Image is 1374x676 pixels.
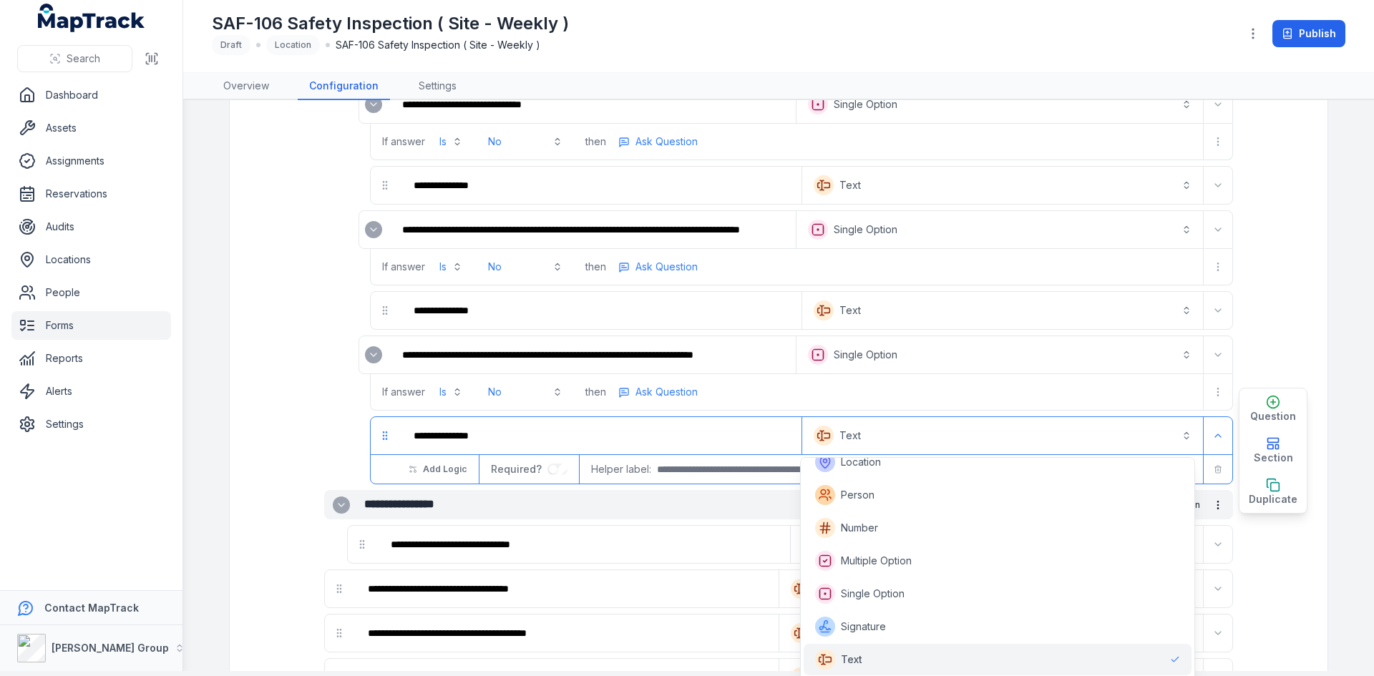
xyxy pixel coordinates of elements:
span: Single Option [841,587,905,601]
span: Add Logic [423,464,467,475]
span: Question [1250,409,1296,423]
span: Signature [841,619,886,634]
span: Helper label: [591,462,651,476]
span: Section [1254,451,1293,465]
span: Text [841,652,862,667]
span: Duplicate [1249,492,1297,506]
span: Multiple Option [841,554,912,568]
button: Section [1239,430,1307,471]
button: Add Logic [399,457,476,481]
button: Text [805,420,1200,451]
input: :r1hp:-form-item-label [547,464,567,475]
button: Duplicate [1239,471,1307,513]
button: Question [1239,388,1307,430]
span: Number [841,521,878,535]
span: Required? [491,463,547,475]
span: Person [841,488,874,502]
span: Location [841,455,881,469]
